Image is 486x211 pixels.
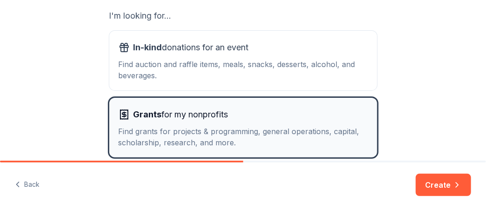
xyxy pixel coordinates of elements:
span: Grants [133,109,162,119]
button: Grantsfor my nonprofitsFind grants for projects & programming, general operations, capital, schol... [109,98,377,157]
span: donations for an event [133,40,249,55]
button: Back [15,175,40,195]
button: In-kinddonations for an eventFind auction and raffle items, meals, snacks, desserts, alcohol, and... [109,31,377,90]
span: for my nonprofits [133,107,228,122]
span: In-kind [133,42,162,52]
div: Find auction and raffle items, meals, snacks, desserts, alcohol, and beverages. [119,59,368,81]
button: Create [416,174,471,196]
div: Find grants for projects & programming, general operations, capital, scholarship, research, and m... [119,126,368,148]
div: I'm looking for... [109,8,377,23]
